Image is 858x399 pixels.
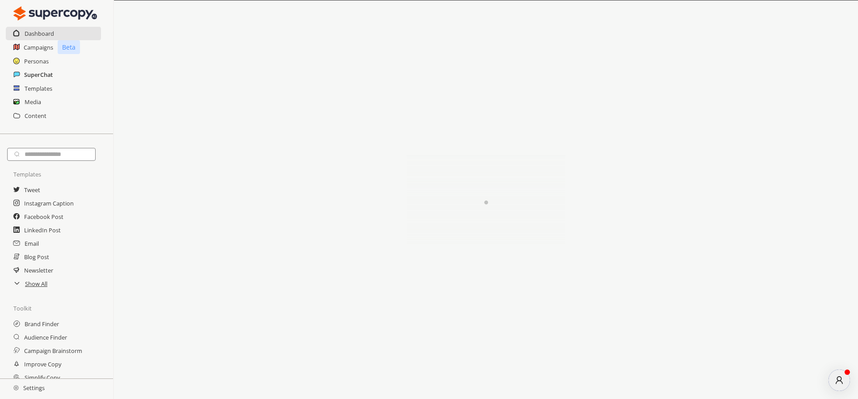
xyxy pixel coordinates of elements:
[13,385,19,391] img: Close
[24,210,63,223] a: Facebook Post
[24,264,53,277] a: Newsletter
[25,82,52,95] a: Templates
[25,95,41,109] a: Media
[24,197,74,210] a: Instagram Caption
[24,250,49,264] a: Blog Post
[24,223,61,237] a: LinkedIn Post
[25,371,60,384] a: Simplify Copy
[24,68,53,81] a: SuperChat
[13,4,97,22] img: Close
[25,237,39,250] a: Email
[58,40,80,54] p: Beta
[24,55,49,68] a: Personas
[25,109,46,122] a: Content
[24,357,61,371] a: Improve Copy
[25,277,47,290] a: Show All
[25,317,59,331] a: Brand Finder
[829,370,850,391] div: atlas-message-author-avatar
[24,331,67,344] a: Audience Finder
[24,183,40,197] a: Tweet
[24,41,53,54] a: Campaigns
[388,155,585,245] img: Close
[829,370,850,391] button: atlas-launcher
[25,27,54,40] a: Dashboard
[24,344,82,357] a: Campaign Brainstorm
